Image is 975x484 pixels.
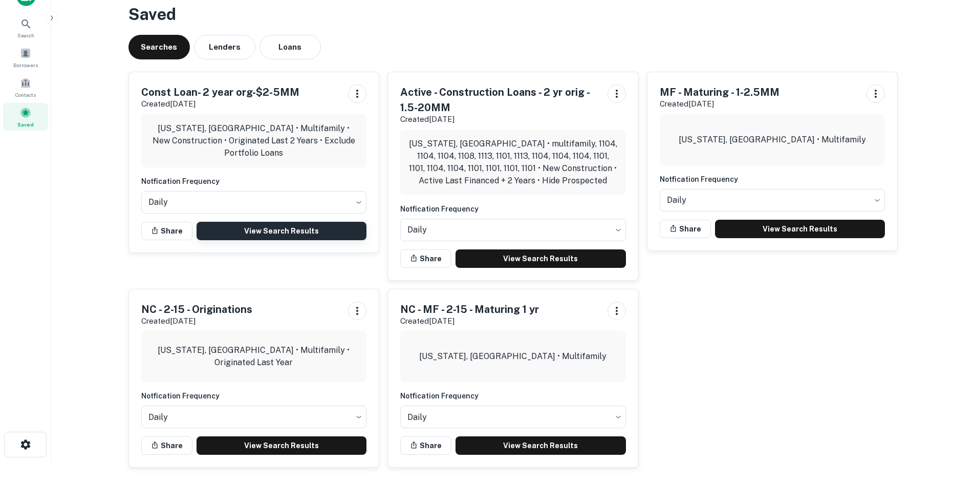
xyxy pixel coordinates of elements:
[13,61,38,69] span: Borrowers
[400,403,626,431] div: Without label
[141,390,367,402] h6: Notfication Frequency
[660,220,711,238] button: Share
[3,44,48,71] a: Borrowers
[149,344,359,369] p: [US_STATE], [GEOGRAPHIC_DATA] • Multifamily • Originated Last Year
[660,186,885,215] div: Without label
[400,315,539,327] p: Created [DATE]
[3,14,48,41] a: Search
[128,35,190,59] button: Searches
[141,302,252,317] h5: NC - 2-15 - Originations
[141,222,192,240] button: Share
[400,249,451,268] button: Share
[141,176,367,187] h6: Notfication Frequency
[15,91,36,99] span: Contacts
[660,85,779,100] h5: MF - Maturing - 1-2.5MM
[3,103,48,131] a: Saved
[400,85,599,115] h5: Active - Construction Loans - 2 yr orig - 1.5-20MM
[17,31,34,39] span: Search
[17,120,34,129] span: Saved
[400,302,539,317] h5: NC - MF - 2-15 - Maturing 1 yr
[456,249,626,268] a: View Search Results
[141,436,192,455] button: Share
[660,174,885,185] h6: Notfication Frequency
[194,35,255,59] button: Lenders
[400,390,626,402] h6: Notfication Frequency
[197,436,367,455] a: View Search Results
[197,222,367,240] a: View Search Results
[259,35,321,59] button: Loans
[456,436,626,455] a: View Search Results
[400,113,599,125] p: Created [DATE]
[141,403,367,431] div: Without label
[400,436,451,455] button: Share
[419,350,606,363] p: [US_STATE], [GEOGRAPHIC_DATA] • Multifamily
[141,188,367,217] div: Without label
[715,220,885,238] a: View Search Results
[679,134,866,146] p: [US_STATE], [GEOGRAPHIC_DATA] • Multifamily
[141,315,252,327] p: Created [DATE]
[141,98,299,110] p: Created [DATE]
[400,216,626,244] div: Without label
[3,73,48,101] a: Contacts
[660,98,779,110] p: Created [DATE]
[408,138,618,187] p: [US_STATE], [GEOGRAPHIC_DATA] • multifamily, 1104, 1104, 1104, 1108, 1113, 1101, 1113, 1104, 1104...
[149,122,359,159] p: [US_STATE], [GEOGRAPHIC_DATA] • Multifamily • New Construction • Originated Last 2 Years • Exclud...
[128,2,898,27] h3: Saved
[400,203,626,215] h6: Notfication Frequency
[141,85,299,100] h5: Const Loan- 2 year org-$2-5MM
[924,402,975,451] iframe: Chat Widget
